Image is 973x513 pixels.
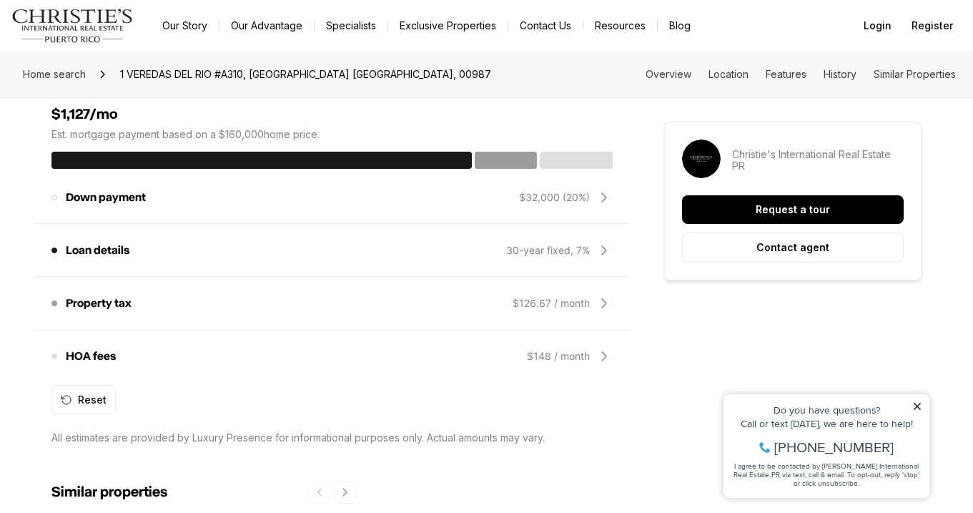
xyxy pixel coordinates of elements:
p: Christie's International Real Estate PR [732,149,904,172]
a: Skip to: Similar Properties [874,68,956,80]
div: Property tax$126.67 / month [51,286,613,321]
button: Register [903,11,962,40]
a: Skip to: Features [766,68,806,80]
h4: $1,127/mo [51,106,613,123]
span: 1 VEREDAS DEL RIO #A310, [GEOGRAPHIC_DATA] [GEOGRAPHIC_DATA], 00987 [114,63,497,86]
p: Loan details [66,245,129,256]
button: Next properties [334,481,357,504]
p: Est. mortgage payment based on a $160,000 home price. [51,129,613,140]
a: Exclusive Properties [388,16,508,36]
p: All estimates are provided by Luxury Presence for informational purposes only. Actual amounts may... [51,432,545,444]
div: $148 / month [527,349,590,363]
p: Request a tour [756,204,830,215]
div: HOA fees$148 / month [51,339,613,373]
div: 30-year fixed, 7% [506,243,590,258]
p: HOA fees [66,351,116,362]
a: Home search [17,63,92,86]
div: Down payment$32,000 (20%) [51,180,613,215]
a: Resources [583,16,657,36]
p: Contact agent [756,242,829,253]
a: Specialists [315,16,387,36]
div: Call or text [DATE], we are here to help! [15,46,207,56]
a: Our Story [151,16,219,36]
div: $32,000 (20%) [519,190,590,205]
div: Reset [61,394,107,406]
nav: Page section menu [646,69,956,80]
div: Loan details30-year fixed, 7% [51,233,613,268]
button: Reset [51,385,116,415]
span: [PHONE_NUMBER] [59,67,178,82]
p: Property tax [66,298,132,309]
div: $126.67 / month [513,296,590,311]
h2: Similar properties [51,484,167,502]
button: Contact Us [508,16,583,36]
a: Skip to: History [824,68,856,80]
img: logo [11,9,134,43]
div: Do you have questions? [15,32,207,42]
a: Our Advantage [219,16,314,36]
button: Login [855,11,900,40]
span: Login [864,20,891,31]
span: Register [912,20,953,31]
a: Skip to: Location [708,68,749,80]
p: Down payment [66,192,146,203]
button: Previous properties [308,481,331,504]
a: Blog [658,16,702,36]
a: Skip to: Overview [646,68,691,80]
span: Home search [23,68,86,80]
button: Contact agent [682,233,904,263]
button: Request a tour [682,195,904,224]
span: I agree to be contacted by [PERSON_NAME] International Real Estate PR via text, call & email. To ... [18,88,204,115]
